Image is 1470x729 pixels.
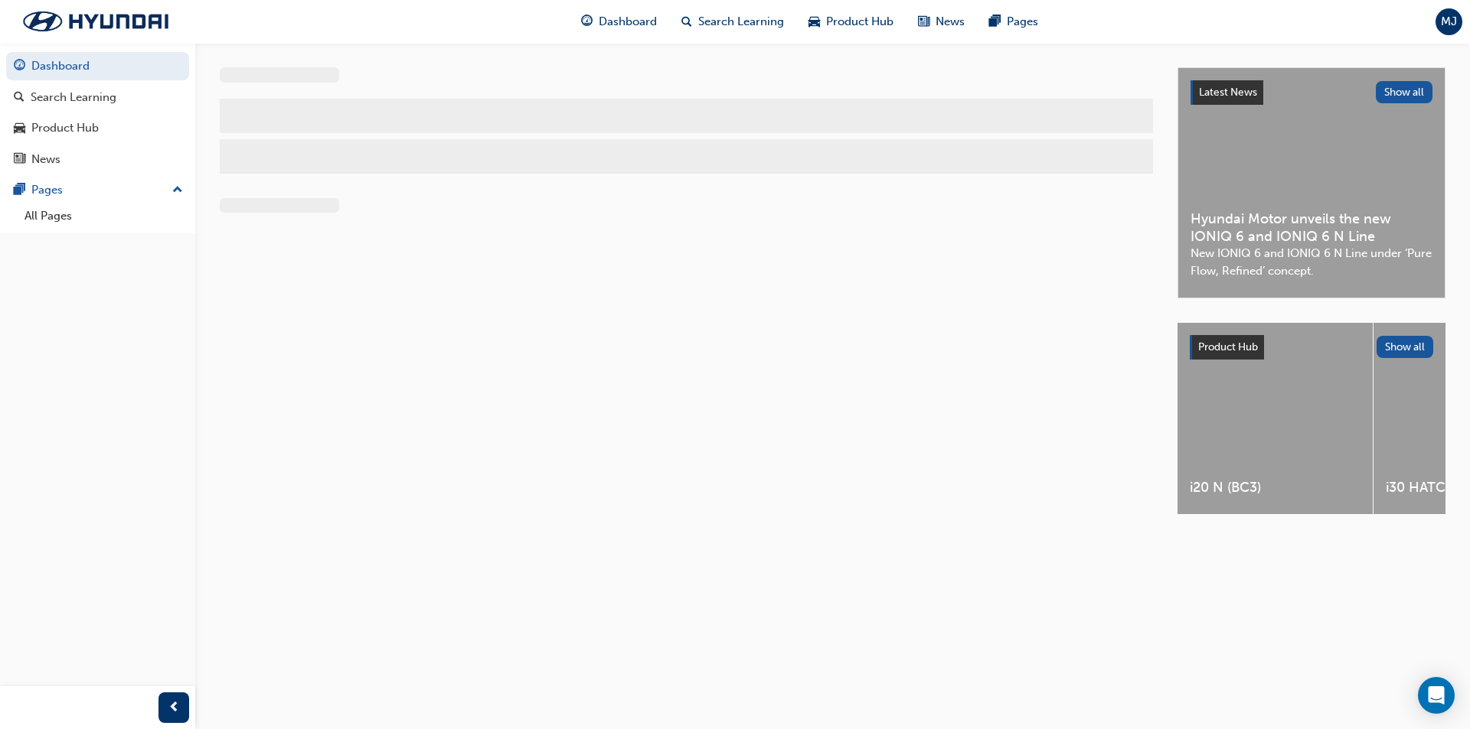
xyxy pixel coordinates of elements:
[6,176,189,204] button: Pages
[698,13,784,31] span: Search Learning
[14,153,25,167] span: news-icon
[1190,479,1361,496] span: i20 N (BC3)
[977,6,1050,37] a: pages-iconPages
[796,6,906,37] a: car-iconProduct Hub
[1441,13,1457,31] span: MJ
[826,13,893,31] span: Product Hub
[1191,80,1432,105] a: Latest NewsShow all
[1377,336,1434,358] button: Show all
[599,13,657,31] span: Dashboard
[1178,67,1445,298] a: Latest NewsShow allHyundai Motor unveils the new IONIQ 6 and IONIQ 6 N LineNew IONIQ 6 and IONIQ ...
[6,83,189,112] a: Search Learning
[808,12,820,31] span: car-icon
[681,12,692,31] span: search-icon
[6,114,189,142] a: Product Hub
[1376,81,1433,103] button: Show all
[989,12,1001,31] span: pages-icon
[6,52,189,80] a: Dashboard
[172,181,183,200] span: up-icon
[14,184,25,197] span: pages-icon
[918,12,929,31] span: news-icon
[6,145,189,174] a: News
[569,6,669,37] a: guage-iconDashboard
[168,698,180,718] span: prev-icon
[14,91,24,105] span: search-icon
[1199,86,1257,99] span: Latest News
[14,60,25,73] span: guage-icon
[8,5,184,37] img: Trak
[31,151,60,168] div: News
[581,12,593,31] span: guage-icon
[31,181,63,199] div: Pages
[1436,8,1462,35] button: MJ
[31,119,99,137] div: Product Hub
[1178,323,1373,514] a: i20 N (BC3)
[1191,210,1432,245] span: Hyundai Motor unveils the new IONIQ 6 and IONIQ 6 N Line
[6,49,189,176] button: DashboardSearch LearningProduct HubNews
[1190,335,1433,360] a: Product HubShow all
[18,204,189,228] a: All Pages
[1198,340,1258,353] span: Product Hub
[906,6,977,37] a: news-iconNews
[31,89,116,106] div: Search Learning
[669,6,796,37] a: search-iconSearch Learning
[1191,245,1432,279] span: New IONIQ 6 and IONIQ 6 N Line under ‘Pure Flow, Refined’ concept.
[1418,677,1455,714] div: Open Intercom Messenger
[14,122,25,135] span: car-icon
[936,13,965,31] span: News
[1007,13,1038,31] span: Pages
